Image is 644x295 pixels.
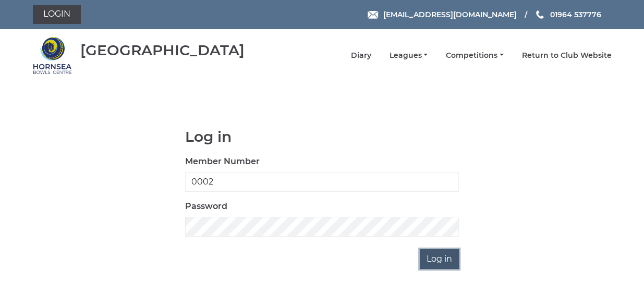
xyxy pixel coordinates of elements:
[368,9,516,20] a: Email [EMAIL_ADDRESS][DOMAIN_NAME]
[536,10,543,19] img: Phone us
[350,51,371,60] a: Diary
[185,129,459,145] h1: Log in
[80,42,245,58] div: [GEOGRAPHIC_DATA]
[522,51,612,60] a: Return to Club Website
[185,200,227,213] label: Password
[383,10,516,19] span: [EMAIL_ADDRESS][DOMAIN_NAME]
[33,5,81,24] a: Login
[550,10,601,19] span: 01964 537776
[368,11,378,19] img: Email
[33,36,72,75] img: Hornsea Bowls Centre
[534,9,601,20] a: Phone us 01964 537776
[446,51,504,60] a: Competitions
[185,155,260,168] label: Member Number
[420,249,459,269] input: Log in
[389,51,428,60] a: Leagues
